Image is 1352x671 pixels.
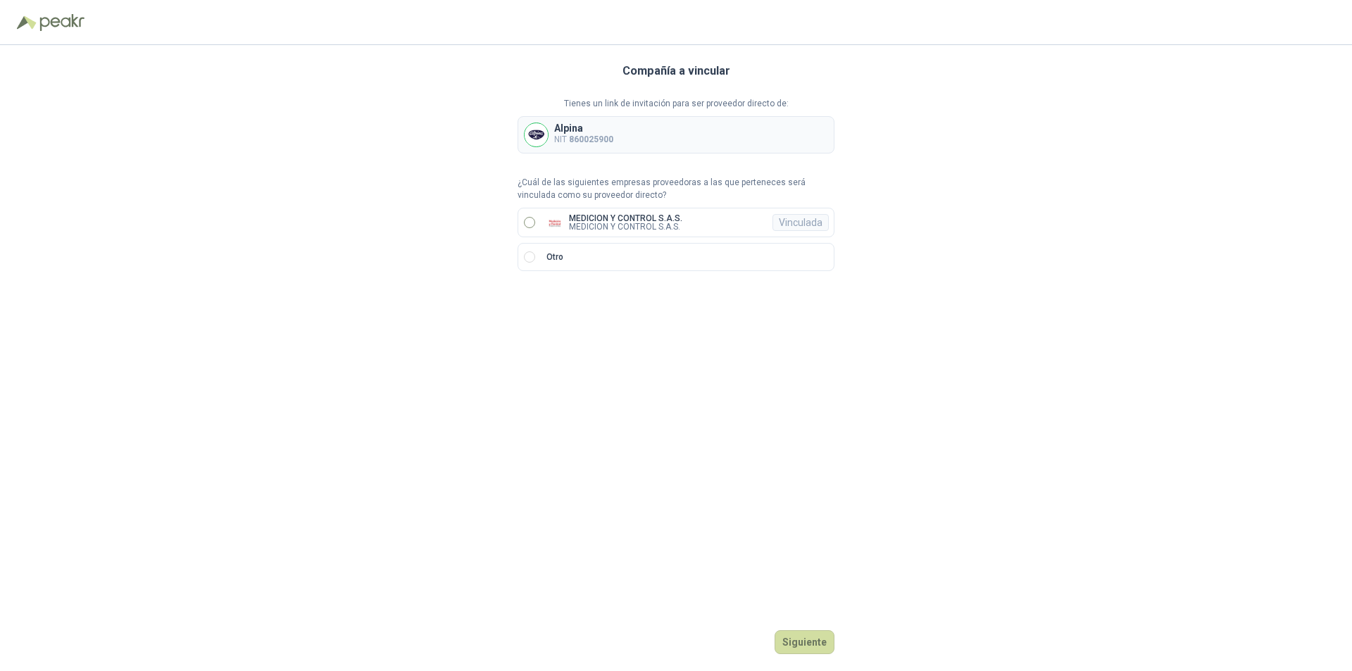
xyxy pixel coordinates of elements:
[518,97,834,111] p: Tienes un link de invitación para ser proveedor directo de:
[518,176,834,203] p: ¿Cuál de las siguientes empresas proveedoras a las que perteneces será vinculada como su proveedo...
[622,62,730,80] h3: Compañía a vincular
[546,214,563,231] img: Company Logo
[525,123,548,146] img: Company Logo
[546,251,563,264] p: Otro
[569,214,682,222] p: MEDICION Y CONTROL S.A.S.
[17,15,37,30] img: Logo
[772,214,829,231] div: Vinculada
[39,14,84,31] img: Peakr
[554,123,613,133] p: Alpina
[569,222,682,231] p: MEDICION Y CONTROL S.A.S.
[554,133,613,146] p: NIT
[569,134,613,144] b: 860025900
[775,630,834,654] button: Siguiente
